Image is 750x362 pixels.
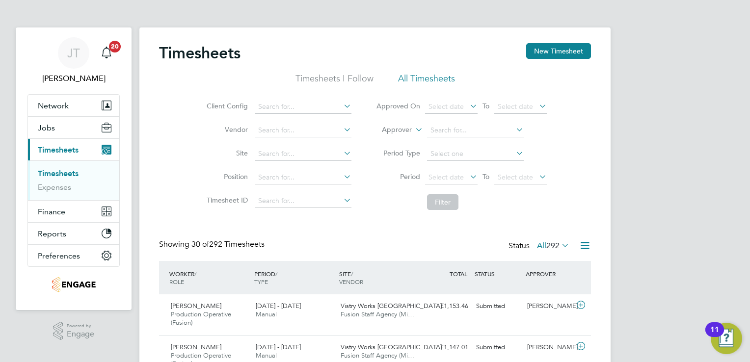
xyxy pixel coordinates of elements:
div: [PERSON_NAME] [523,298,574,314]
span: Finance [38,207,65,216]
input: Search for... [255,171,351,184]
span: 20 [109,41,121,52]
button: Finance [28,201,119,222]
li: All Timesheets [398,73,455,90]
h2: Timesheets [159,43,241,63]
label: Approved On [376,102,420,110]
button: Network [28,95,119,116]
span: [DATE] - [DATE] [256,302,301,310]
span: Fusion Staff Agency (Mi… [341,310,414,318]
button: Filter [427,194,458,210]
a: Powered byEngage [53,322,95,340]
div: £1,147.01 [421,339,472,356]
input: Search for... [255,147,351,161]
div: STATUS [472,265,523,283]
div: Submitted [472,298,523,314]
span: TYPE [254,278,268,285]
button: Jobs [28,117,119,138]
span: Production Operative (Fusion) [171,310,231,327]
div: PERIOD [252,265,337,290]
span: Network [38,101,69,110]
span: Powered by [67,322,94,330]
label: Vendor [204,125,248,134]
label: Approver [368,125,412,135]
div: WORKER [167,265,252,290]
input: Search for... [255,100,351,114]
span: Jobs [38,123,55,132]
a: JT[PERSON_NAME] [27,37,120,84]
span: Reports [38,229,66,238]
a: Go to home page [27,277,120,292]
div: Timesheets [28,160,119,200]
label: All [537,241,569,251]
button: Open Resource Center, 11 new notifications [711,323,742,354]
span: Fusion Staff Agency (Mi… [341,351,414,360]
button: Reports [28,223,119,244]
div: Submitted [472,339,523,356]
div: 11 [710,330,719,342]
label: Site [204,149,248,157]
label: Client Config [204,102,248,110]
span: VENDOR [339,278,363,285]
span: Vistry Works [GEOGRAPHIC_DATA] [341,343,442,351]
label: Period [376,172,420,181]
input: Search for... [255,124,351,137]
input: Search for... [255,194,351,208]
span: Preferences [38,251,80,260]
span: Joanne Taylor [27,73,120,84]
div: Status [509,239,571,253]
span: / [194,270,196,278]
span: Timesheets [38,145,79,155]
span: To [480,100,492,112]
span: 292 [546,241,560,251]
div: Showing [159,239,267,250]
div: £1,153.46 [421,298,472,314]
a: Expenses [38,182,71,192]
span: Engage [67,330,94,338]
img: fusionstaff-logo-retina.png [52,277,96,292]
a: 20 [97,37,116,69]
button: Timesheets [28,139,119,160]
button: New Timesheet [526,43,591,59]
span: 30 of [191,239,209,249]
div: APPROVER [523,265,574,283]
nav: Main navigation [16,27,132,310]
span: Vistry Works [GEOGRAPHIC_DATA] [341,302,442,310]
label: Period Type [376,149,420,157]
span: JT [67,47,80,59]
button: Preferences [28,245,119,266]
span: [DATE] - [DATE] [256,343,301,351]
span: To [480,170,492,183]
div: SITE [337,265,422,290]
span: Select date [498,173,533,181]
li: Timesheets I Follow [295,73,374,90]
label: Timesheet ID [204,196,248,205]
div: [PERSON_NAME] [523,339,574,356]
label: Position [204,172,248,181]
span: / [275,270,277,278]
span: Select date [498,102,533,111]
span: Manual [256,351,277,360]
input: Select one [427,147,524,161]
span: ROLE [169,278,184,285]
span: Select date [429,173,464,181]
span: 292 Timesheets [191,239,265,249]
span: [PERSON_NAME] [171,302,221,310]
span: [PERSON_NAME] [171,343,221,351]
span: Select date [429,102,464,111]
span: Manual [256,310,277,318]
span: / [351,270,353,278]
span: TOTAL [450,270,467,278]
a: Timesheets [38,169,79,178]
input: Search for... [427,124,524,137]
